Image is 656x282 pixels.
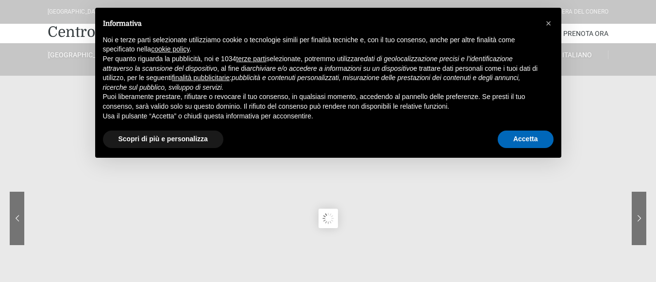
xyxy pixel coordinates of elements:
h2: Informativa [103,19,538,28]
button: finalità pubblicitarie [172,73,230,83]
p: Usa il pulsante “Accetta” o chiudi questa informativa per acconsentire. [103,112,538,121]
button: Chiudi questa informativa [541,16,556,31]
button: Scopri di più e personalizza [103,131,223,148]
div: Riviera Del Conero [552,7,608,17]
em: pubblicità e contenuti personalizzati, misurazione delle prestazioni dei contenuti e degli annunc... [103,74,521,91]
button: terze parti [236,54,266,64]
a: Prenota Ora [563,24,608,43]
a: Centro Vacanze De Angelis [48,22,235,42]
div: [GEOGRAPHIC_DATA] [48,7,103,17]
span: Italiano [562,51,592,59]
em: archiviare e/o accedere a informazioni su un dispositivo [246,65,413,72]
button: Accetta [498,131,554,148]
a: Italiano [546,50,608,59]
span: × [546,18,552,29]
p: Puoi liberamente prestare, rifiutare o revocare il tuo consenso, in qualsiasi momento, accedendo ... [103,92,538,111]
a: [GEOGRAPHIC_DATA] [48,50,110,59]
em: dati di geolocalizzazione precisi e l’identificazione attraverso la scansione del dispositivo [103,55,513,72]
p: Per quanto riguarda la pubblicità, noi e 1034 selezionate, potremmo utilizzare , al fine di e tra... [103,54,538,92]
p: Noi e terze parti selezionate utilizziamo cookie o tecnologie simili per finalità tecniche e, con... [103,35,538,54]
a: cookie policy [151,45,189,53]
